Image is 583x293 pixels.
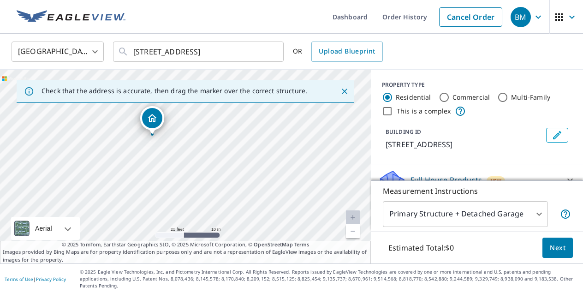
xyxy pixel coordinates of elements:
[542,238,573,258] button: Next
[140,106,164,135] div: Dropped pin, building 1, Residential property, 7 Hawksbeard Ln Savannah, GA 31411
[5,276,33,282] a: Terms of Use
[546,128,568,143] button: Edit building 1
[378,169,576,191] div: Full House ProductsNew
[381,238,461,258] p: Estimated Total: $0
[319,46,375,57] span: Upload Blueprint
[294,241,309,248] a: Terms
[511,7,531,27] div: BM
[339,85,351,97] button: Close
[396,93,431,102] label: Residential
[550,242,565,254] span: Next
[490,177,501,185] span: New
[17,10,125,24] img: EV Logo
[254,241,292,248] a: OpenStreetMap
[386,139,542,150] p: [STREET_ADDRESS]
[311,42,382,62] a: Upload Blueprint
[12,39,104,65] div: [GEOGRAPHIC_DATA]
[80,269,578,289] p: © 2025 Eagle View Technologies, Inc. and Pictometry International Corp. All Rights Reserved. Repo...
[42,87,307,95] p: Check that the address is accurate, then drag the marker over the correct structure.
[383,201,548,227] div: Primary Structure + Detached Garage
[62,241,309,249] span: © 2025 TomTom, Earthstar Geographics SIO, © 2025 Microsoft Corporation, ©
[386,128,421,136] p: BUILDING ID
[346,210,360,224] a: Current Level 20, Zoom In Disabled
[439,7,502,27] a: Cancel Order
[511,93,550,102] label: Multi-Family
[382,81,572,89] div: PROPERTY TYPE
[410,174,482,185] p: Full House Products
[32,217,55,240] div: Aerial
[36,276,66,282] a: Privacy Policy
[5,276,66,282] p: |
[452,93,490,102] label: Commercial
[293,42,383,62] div: OR
[397,107,451,116] label: This is a complex
[383,185,571,197] p: Measurement Instructions
[346,224,360,238] a: Current Level 20, Zoom Out
[133,39,265,65] input: Search by address or latitude-longitude
[11,217,80,240] div: Aerial
[560,209,571,220] span: Your report will include the primary structure and a detached garage if one exists.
